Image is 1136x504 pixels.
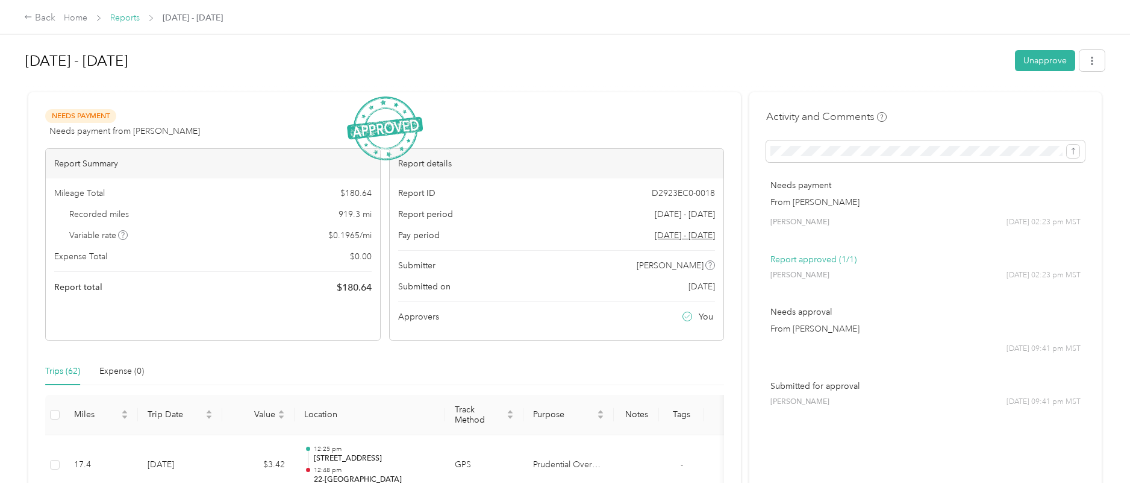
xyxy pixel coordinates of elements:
[523,395,614,435] th: Purpose
[398,187,435,200] span: Report ID
[398,310,439,323] span: Approvers
[314,445,435,453] p: 12:25 pm
[54,250,107,263] span: Expense Total
[1006,397,1081,408] span: [DATE] 09:41 pm MST
[138,435,222,496] td: [DATE]
[770,380,1081,392] p: Submitted for approval
[699,310,713,323] span: You
[54,281,102,294] span: Report total
[54,187,105,200] span: Mileage Total
[523,435,614,496] td: Prudential Overall Supply
[398,208,453,221] span: Report period
[445,395,523,435] th: Track Method
[770,196,1081,209] p: From [PERSON_NAME]
[64,395,138,435] th: Miles
[507,408,514,415] span: caret-up
[770,323,1081,335] p: From [PERSON_NAME]
[205,414,213,421] span: caret-down
[121,414,128,421] span: caret-down
[163,11,223,24] span: [DATE] - [DATE]
[278,408,285,415] span: caret-up
[222,435,295,496] td: $3.42
[1006,217,1081,228] span: [DATE] 02:23 pm MST
[340,187,372,200] span: $ 180.64
[770,397,829,408] span: [PERSON_NAME]
[314,474,435,485] p: 22-[GEOGRAPHIC_DATA]
[337,280,372,295] span: $ 180.64
[398,259,435,272] span: Submitter
[45,109,116,123] span: Needs Payment
[659,395,704,435] th: Tags
[339,208,372,221] span: 919.3 mi
[597,414,604,421] span: caret-down
[1069,436,1136,504] iframe: Everlance-gr Chat Button Frame
[205,408,213,415] span: caret-up
[69,208,129,221] span: Recorded miles
[278,414,285,421] span: caret-down
[138,395,222,435] th: Trip Date
[64,13,87,23] a: Home
[46,149,380,178] div: Report Summary
[314,453,435,464] p: [STREET_ADDRESS]
[69,229,128,242] span: Variable rate
[533,409,595,420] span: Purpose
[49,125,200,137] span: Needs payment from [PERSON_NAME]
[398,280,451,293] span: Submitted on
[347,96,423,161] img: ApprovedStamp
[652,187,715,200] span: D2923EC0-0018
[24,11,55,25] div: Back
[222,395,295,435] th: Value
[770,253,1081,266] p: Report approved (1/1)
[232,409,275,420] span: Value
[328,229,372,242] span: $ 0.1965 / mi
[45,365,80,378] div: Trips (62)
[507,414,514,421] span: caret-down
[110,13,140,23] a: Reports
[655,208,715,221] span: [DATE] - [DATE]
[766,109,887,124] h4: Activity and Comments
[681,459,683,470] span: -
[445,435,523,496] td: GPS
[770,179,1081,192] p: Needs payment
[350,250,372,263] span: $ 0.00
[770,217,829,228] span: [PERSON_NAME]
[770,306,1081,318] p: Needs approval
[295,395,445,435] th: Location
[614,395,659,435] th: Notes
[637,259,704,272] span: [PERSON_NAME]
[390,149,724,178] div: Report details
[64,435,138,496] td: 17.4
[770,270,829,281] span: [PERSON_NAME]
[314,466,435,474] p: 12:48 pm
[688,280,715,293] span: [DATE]
[398,229,440,242] span: Pay period
[1015,50,1075,71] button: Unapprove
[25,46,1006,75] h1: Sep 1 - 30, 2025
[655,229,715,242] span: Go to pay period
[121,408,128,415] span: caret-up
[1006,344,1081,354] span: [DATE] 09:41 pm MST
[455,405,504,425] span: Track Method
[1006,270,1081,281] span: [DATE] 02:23 pm MST
[74,409,119,420] span: Miles
[597,408,604,415] span: caret-up
[148,409,203,420] span: Trip Date
[99,365,144,378] div: Expense (0)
